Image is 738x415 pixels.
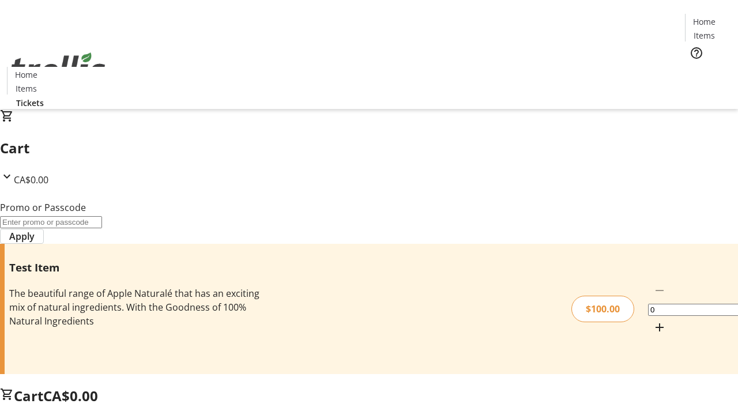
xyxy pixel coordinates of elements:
span: CA$0.00 [14,173,48,186]
div: $100.00 [571,296,634,322]
h3: Test Item [9,259,261,276]
span: Items [16,82,37,95]
a: Items [686,29,722,41]
span: Tickets [16,97,44,109]
a: Home [7,69,44,81]
span: Tickets [694,67,722,79]
a: Home [686,16,722,28]
a: Tickets [685,67,731,79]
span: Items [694,29,715,41]
a: Items [7,82,44,95]
div: The beautiful range of Apple Naturalé that has an exciting mix of natural ingredients. With the G... [9,286,261,328]
button: Help [685,41,708,65]
button: Increment by one [648,316,671,339]
img: Orient E2E Organization iZ420mQ27c's Logo [7,40,110,97]
a: Tickets [7,97,53,109]
span: Home [15,69,37,81]
span: Home [693,16,716,28]
span: CA$0.00 [43,386,98,405]
span: Apply [9,229,35,243]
